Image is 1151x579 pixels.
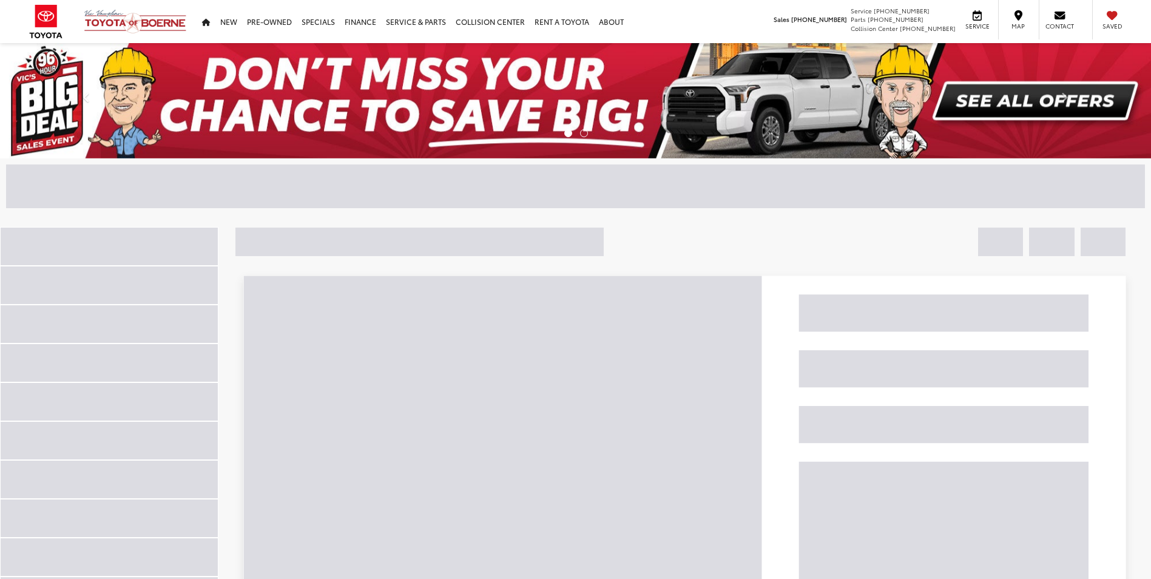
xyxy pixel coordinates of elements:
span: Parts [851,15,866,24]
span: Sales [774,15,789,24]
span: Collision Center [851,24,898,33]
span: Service [964,22,991,30]
span: Saved [1099,22,1126,30]
span: [PHONE_NUMBER] [791,15,847,24]
span: Service [851,6,872,15]
span: [PHONE_NUMBER] [868,15,923,24]
span: Contact [1045,22,1074,30]
span: [PHONE_NUMBER] [900,24,956,33]
img: Vic Vaughan Toyota of Boerne [84,9,187,34]
span: Map [1005,22,1031,30]
span: [PHONE_NUMBER] [874,6,930,15]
